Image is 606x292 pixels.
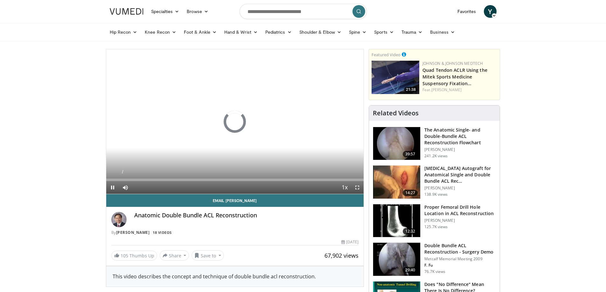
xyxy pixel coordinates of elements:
div: Progress Bar [106,179,364,181]
a: 21:38 [372,61,419,94]
a: Pediatrics [261,26,296,38]
a: 29:40 Double Bundle ACL Reconstruction - Surgery Demo Metcalf Memorial Meeting 2009 F. Fu 76.7K v... [373,242,496,276]
a: Johnson & Johnson MedTech [422,61,483,66]
span: / [122,169,123,174]
img: 281064_0003_1.png.150x105_q85_crop-smart_upscale.jpg [373,166,420,199]
button: Save to [192,250,224,261]
a: Browse [183,5,212,18]
span: 29:40 [403,267,418,273]
div: This video describes the concept and technique of double bundle acl reconstruction. [113,273,358,280]
span: 105 [121,253,128,259]
h3: Proper Femoral Drill Hole Location in ACL Reconstruction [424,204,496,217]
a: 39:57 The Anatomic Single- and Double-Bundle ACL Reconstruction Flowchart [PERSON_NAME] 241.2K views [373,127,496,160]
a: Business [426,26,459,38]
a: Knee Recon [141,26,180,38]
a: Y [484,5,497,18]
img: Avatar [111,212,127,227]
p: F. Fu [424,263,496,268]
img: Title_01_100001165_3.jpg.150x105_q85_crop-smart_upscale.jpg [373,204,420,237]
p: [PERSON_NAME] [424,186,496,191]
h3: [MEDICAL_DATA] Autograft for Anatomical Single and Double Bundle ACL Rec… [424,165,496,184]
button: Pause [106,181,119,194]
p: [PERSON_NAME] [424,218,496,223]
p: 138.9K views [424,192,448,197]
span: 12:32 [403,228,418,234]
span: 21:38 [404,87,418,92]
button: Share [160,250,189,261]
a: Hip Recon [106,26,141,38]
a: 105 Thumbs Up [111,251,157,261]
p: Metcalf Memorial Meeting 2009 [424,256,496,261]
h4: Related Videos [373,109,419,117]
a: Favorites [454,5,480,18]
img: b78fd9da-dc16-4fd1-a89d-538d899827f1.150x105_q85_crop-smart_upscale.jpg [372,61,419,94]
a: Trauma [398,26,427,38]
div: [DATE] [341,239,359,245]
input: Search topics, interventions [240,4,367,19]
video-js: Video Player [106,49,364,194]
a: [PERSON_NAME] [431,87,462,92]
span: 39:57 [403,151,418,157]
p: 125.7K views [424,224,448,229]
p: [PERSON_NAME] [424,147,496,152]
button: Playback Rate [338,181,351,194]
div: Feat. [422,87,497,93]
div: By [111,230,359,235]
small: Featured Video [372,52,401,58]
a: [PERSON_NAME] [116,230,150,235]
h3: The Anatomic Single- and Double-Bundle ACL Reconstruction Flowchart [424,127,496,146]
a: Specialties [147,5,183,18]
a: Sports [370,26,398,38]
img: ffu_3.png.150x105_q85_crop-smart_upscale.jpg [373,243,420,276]
a: Spine [345,26,370,38]
span: 14:27 [403,190,418,196]
p: 76.7K views [424,269,445,274]
h4: Anatomic Double Bundle ACL Reconstruction [134,212,359,219]
a: Foot & Ankle [180,26,220,38]
button: Mute [119,181,132,194]
a: 18 Videos [151,230,174,235]
img: Fu_0_3.png.150x105_q85_crop-smart_upscale.jpg [373,127,420,160]
a: 12:32 Proper Femoral Drill Hole Location in ACL Reconstruction [PERSON_NAME] 125.7K views [373,204,496,238]
a: Email [PERSON_NAME] [106,194,364,207]
a: 14:27 [MEDICAL_DATA] Autograft for Anatomical Single and Double Bundle ACL Rec… [PERSON_NAME] 138... [373,165,496,199]
span: 67,902 views [324,252,359,259]
img: VuMedi Logo [110,8,143,15]
h3: Double Bundle ACL Reconstruction - Surgery Demo [424,242,496,255]
a: Quad Tendon ACLR Using the Mitek Sports Medicine Suspensory Fixation… [422,67,487,86]
a: Hand & Wrist [220,26,261,38]
button: Fullscreen [351,181,364,194]
p: 241.2K views [424,153,448,159]
a: Shoulder & Elbow [296,26,345,38]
